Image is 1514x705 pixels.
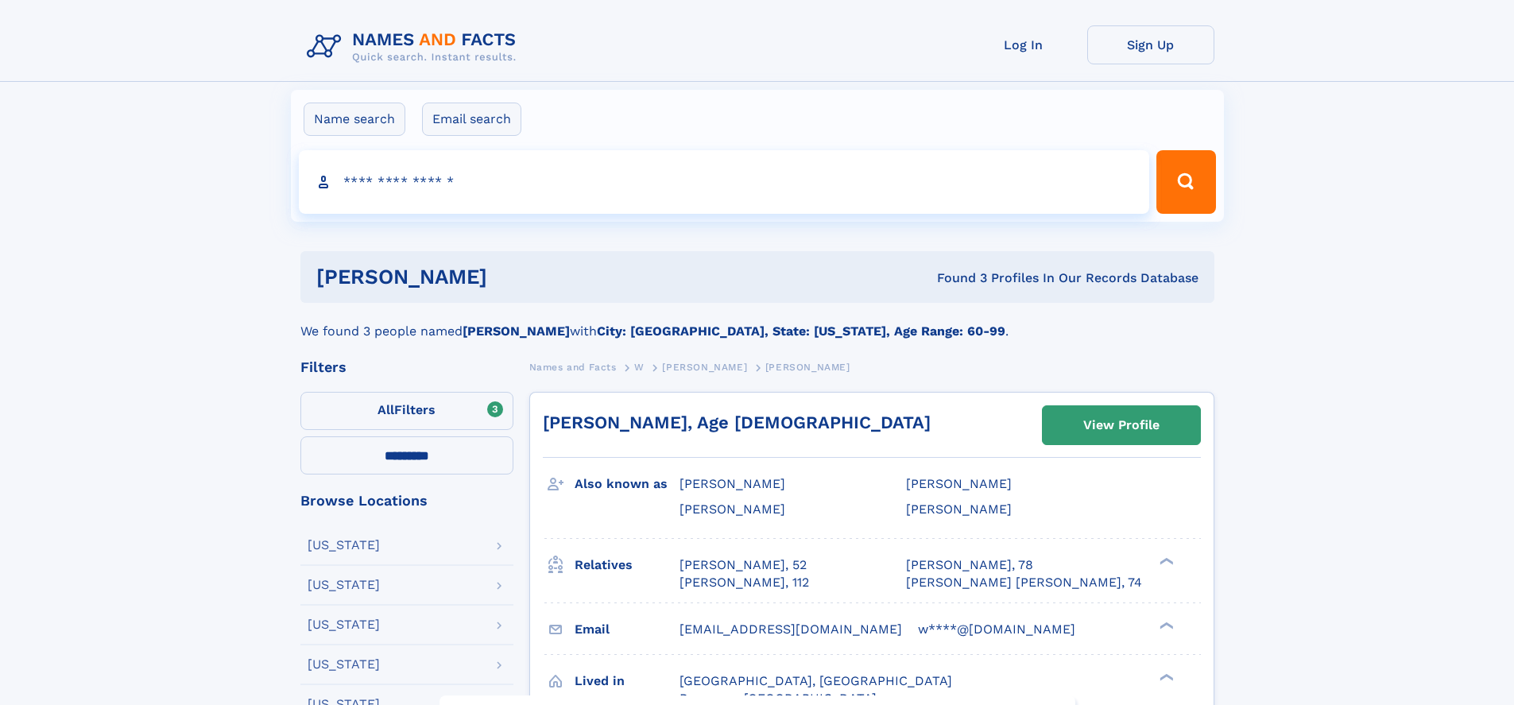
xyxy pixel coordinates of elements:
[680,622,902,637] span: [EMAIL_ADDRESS][DOMAIN_NAME]
[300,303,1214,341] div: We found 3 people named with .
[378,402,394,417] span: All
[634,362,645,373] span: W
[543,413,931,432] a: [PERSON_NAME], Age [DEMOGRAPHIC_DATA]
[906,556,1033,574] a: [PERSON_NAME], 78
[906,502,1012,517] span: [PERSON_NAME]
[422,103,521,136] label: Email search
[662,357,747,377] a: [PERSON_NAME]
[906,476,1012,491] span: [PERSON_NAME]
[300,392,513,430] label: Filters
[906,574,1142,591] a: [PERSON_NAME] [PERSON_NAME], 74
[575,668,680,695] h3: Lived in
[308,658,380,671] div: [US_STATE]
[304,103,405,136] label: Name search
[662,362,747,373] span: [PERSON_NAME]
[960,25,1087,64] a: Log In
[1083,407,1160,444] div: View Profile
[680,476,785,491] span: [PERSON_NAME]
[529,357,617,377] a: Names and Facts
[634,357,645,377] a: W
[575,552,680,579] h3: Relatives
[1156,556,1175,566] div: ❯
[680,673,952,688] span: [GEOGRAPHIC_DATA], [GEOGRAPHIC_DATA]
[597,323,1005,339] b: City: [GEOGRAPHIC_DATA], State: [US_STATE], Age Range: 60-99
[300,360,513,374] div: Filters
[1156,672,1175,682] div: ❯
[575,616,680,643] h3: Email
[680,574,809,591] a: [PERSON_NAME], 112
[300,25,529,68] img: Logo Names and Facts
[300,494,513,508] div: Browse Locations
[299,150,1150,214] input: search input
[308,579,380,591] div: [US_STATE]
[1156,620,1175,630] div: ❯
[680,556,807,574] a: [PERSON_NAME], 52
[575,471,680,498] h3: Also known as
[308,539,380,552] div: [US_STATE]
[1043,406,1200,444] a: View Profile
[712,269,1198,287] div: Found 3 Profiles In Our Records Database
[463,323,570,339] b: [PERSON_NAME]
[765,362,850,373] span: [PERSON_NAME]
[308,618,380,631] div: [US_STATE]
[1156,150,1215,214] button: Search Button
[316,267,712,287] h1: [PERSON_NAME]
[680,502,785,517] span: [PERSON_NAME]
[1087,25,1214,64] a: Sign Up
